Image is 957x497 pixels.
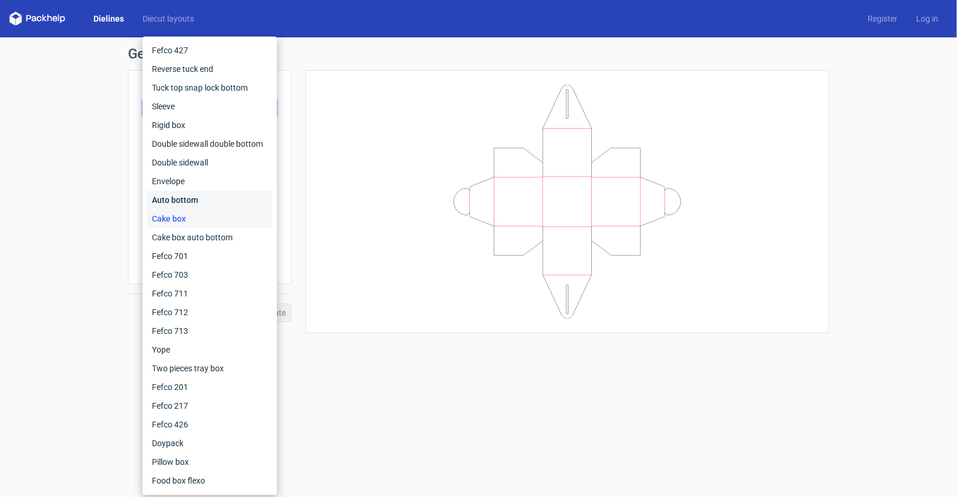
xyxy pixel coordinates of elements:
div: Fefco 217 [147,396,272,415]
div: Fefco 201 [147,378,272,396]
div: Auto bottom [147,191,272,209]
div: Pillow box [147,453,272,471]
div: Rigid box [147,116,272,134]
div: Tuck top snap lock bottom [147,78,272,97]
div: Double sidewall [147,153,272,172]
div: Envelope [147,172,272,191]
div: Fefco 427 [147,41,272,60]
a: Diecut layouts [133,13,203,25]
h1: Generate new dieline [128,47,829,61]
div: Sleeve [147,97,272,116]
a: Dielines [84,13,133,25]
div: Cake box [147,209,272,228]
a: Register [858,13,907,25]
div: Fefco 711 [147,284,272,303]
div: Doypack [147,434,272,453]
a: Log in [907,13,948,25]
div: Fefco 703 [147,265,272,284]
div: Two pieces tray box [147,359,272,378]
div: Fefco 426 [147,415,272,434]
div: Yope [147,340,272,359]
div: Fefco 712 [147,303,272,322]
div: Double sidewall double bottom [147,134,272,153]
div: Food box flexo [147,471,272,490]
div: Fefco 701 [147,247,272,265]
div: Reverse tuck end [147,60,272,78]
div: Fefco 713 [147,322,272,340]
div: Cake box auto bottom [147,228,272,247]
